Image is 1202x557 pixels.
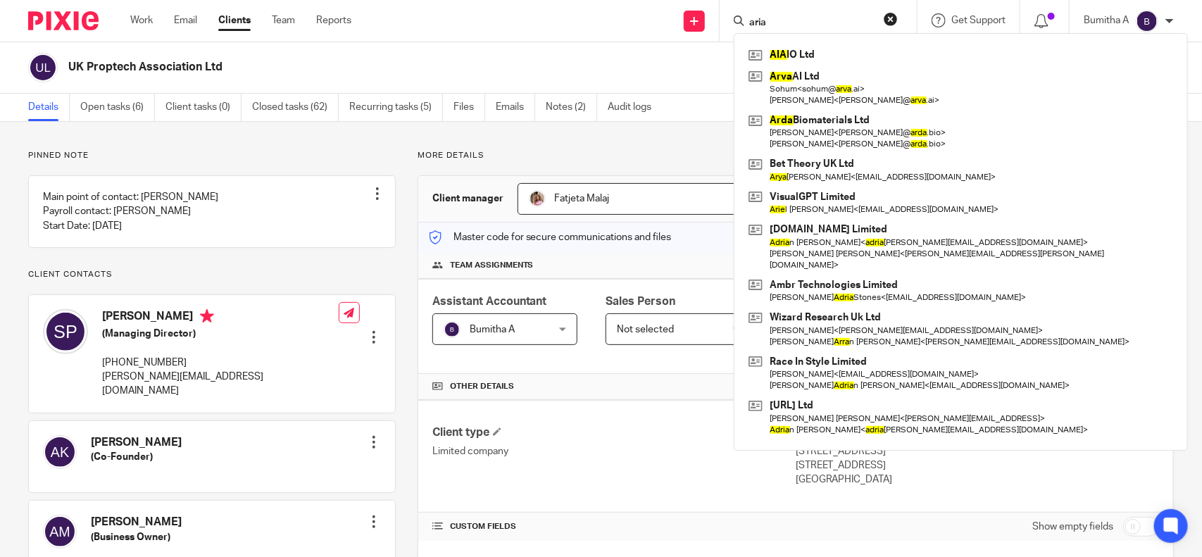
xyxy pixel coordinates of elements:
button: Clear [884,12,898,26]
h4: [PERSON_NAME] [91,515,182,530]
a: Recurring tasks (5) [349,94,443,121]
span: Fatjeta Malaj [555,194,610,204]
img: Pixie [28,11,99,30]
span: Other details [450,381,514,392]
img: svg%3E [43,515,77,549]
img: svg%3E [43,435,77,469]
p: Client contacts [28,269,396,280]
h4: CUSTOM FIELDS [432,521,796,532]
p: [STREET_ADDRESS] [796,458,1159,472]
img: svg%3E [43,309,88,354]
span: Bumitha A [470,325,515,334]
h4: Client type [432,425,796,440]
a: Details [28,94,70,121]
p: Master code for secure communications and files [429,230,672,244]
h4: [PERSON_NAME] [91,435,182,450]
a: Work [130,13,153,27]
p: Pinned note [28,150,396,161]
a: Emails [496,94,535,121]
img: svg%3E [444,321,461,338]
a: Audit logs [608,94,662,121]
p: More details [418,150,1174,161]
h5: (Co-Founder) [91,450,182,464]
span: Sales Person [606,296,675,307]
a: Notes (2) [546,94,597,121]
h2: UK Proptech Association Ltd [68,60,799,75]
label: Show empty fields [1032,520,1113,534]
p: [STREET_ADDRESS] [796,444,1159,458]
span: Team assignments [450,260,534,271]
a: Clients [218,13,251,27]
a: Team [272,13,295,27]
span: Get Support [951,15,1006,25]
img: svg%3E [28,53,58,82]
a: Closed tasks (62) [252,94,339,121]
span: Assistant Accountant [432,296,547,307]
h5: (Business Owner) [91,530,182,544]
input: Search [748,17,875,30]
a: Client tasks (0) [165,94,242,121]
img: MicrosoftTeams-image%20(5).png [529,190,546,207]
p: Bumitha A [1084,13,1129,27]
h4: [PERSON_NAME] [102,309,339,327]
h5: (Managing Director) [102,327,339,341]
a: Files [453,94,485,121]
p: [PERSON_NAME][EMAIL_ADDRESS][DOMAIN_NAME] [102,370,339,399]
p: Limited company [432,444,796,458]
img: svg%3E [1136,10,1158,32]
a: Reports [316,13,351,27]
p: [PHONE_NUMBER] [102,356,339,370]
a: Open tasks (6) [80,94,155,121]
a: Email [174,13,197,27]
i: Primary [200,309,214,323]
h3: Client manager [432,192,503,206]
p: [GEOGRAPHIC_DATA] [796,472,1159,487]
span: Not selected [617,325,674,334]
